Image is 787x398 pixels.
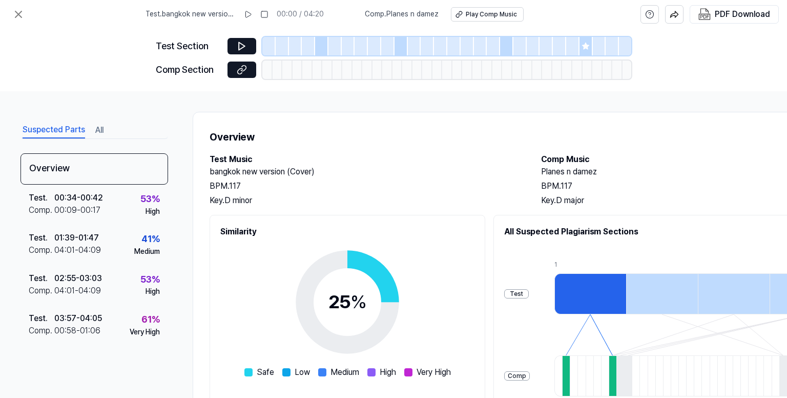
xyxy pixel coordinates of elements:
button: Play Comp Music [451,7,524,22]
button: Suspected Parts [23,122,85,138]
div: Test . [29,192,54,204]
div: 04:01 - 04:09 [54,244,101,256]
img: share [670,10,679,19]
div: 04:01 - 04:09 [54,285,101,297]
div: Very High [130,327,160,337]
button: All [95,122,103,138]
div: 00:58 - 01:06 [54,325,100,337]
span: Low [295,366,310,379]
div: 00:09 - 00:17 [54,204,100,216]
div: Test [504,289,529,299]
div: 1 [554,261,626,269]
div: High [146,287,160,297]
h2: Similarity [220,226,474,238]
span: Medium [330,366,359,379]
h2: bangkok new version (Cover) [210,166,521,178]
div: 61 % [141,312,160,327]
div: Comp . [29,285,54,297]
span: Test . bangkok new version (Cover) [146,9,236,19]
div: 01:39 - 01:47 [54,232,99,244]
h2: Test Music [210,153,521,166]
button: help [640,5,659,24]
div: Comp . [29,325,54,337]
div: 41 % [141,232,160,247]
div: 25 [328,288,367,316]
div: BPM. 117 [210,180,521,192]
div: 03:57 - 04:05 [54,312,102,325]
div: 00:00 / 04:20 [277,9,324,19]
span: % [350,291,367,313]
div: 53 % [140,272,160,287]
svg: help [645,9,654,19]
span: Safe [257,366,274,379]
div: 53 % [140,192,160,207]
img: PDF Download [698,8,711,21]
button: PDF Download [696,6,772,23]
div: Test . [29,232,54,244]
span: High [380,366,396,379]
span: Very High [417,366,451,379]
div: Medium [134,247,160,257]
div: Test Section [156,39,221,54]
div: 02:55 - 03:03 [54,272,102,285]
div: Comp . [29,204,54,216]
div: Comp [504,371,530,381]
span: Comp . Planes n damez [365,9,439,19]
div: Comp . [29,244,54,256]
div: PDF Download [715,8,770,21]
div: Comp Section [156,63,221,77]
div: High [146,207,160,217]
div: Overview [20,153,168,185]
div: 00:34 - 00:42 [54,192,103,204]
div: Test . [29,312,54,325]
div: Play Comp Music [466,10,517,19]
div: Test . [29,272,54,285]
div: Key. D minor [210,194,521,207]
